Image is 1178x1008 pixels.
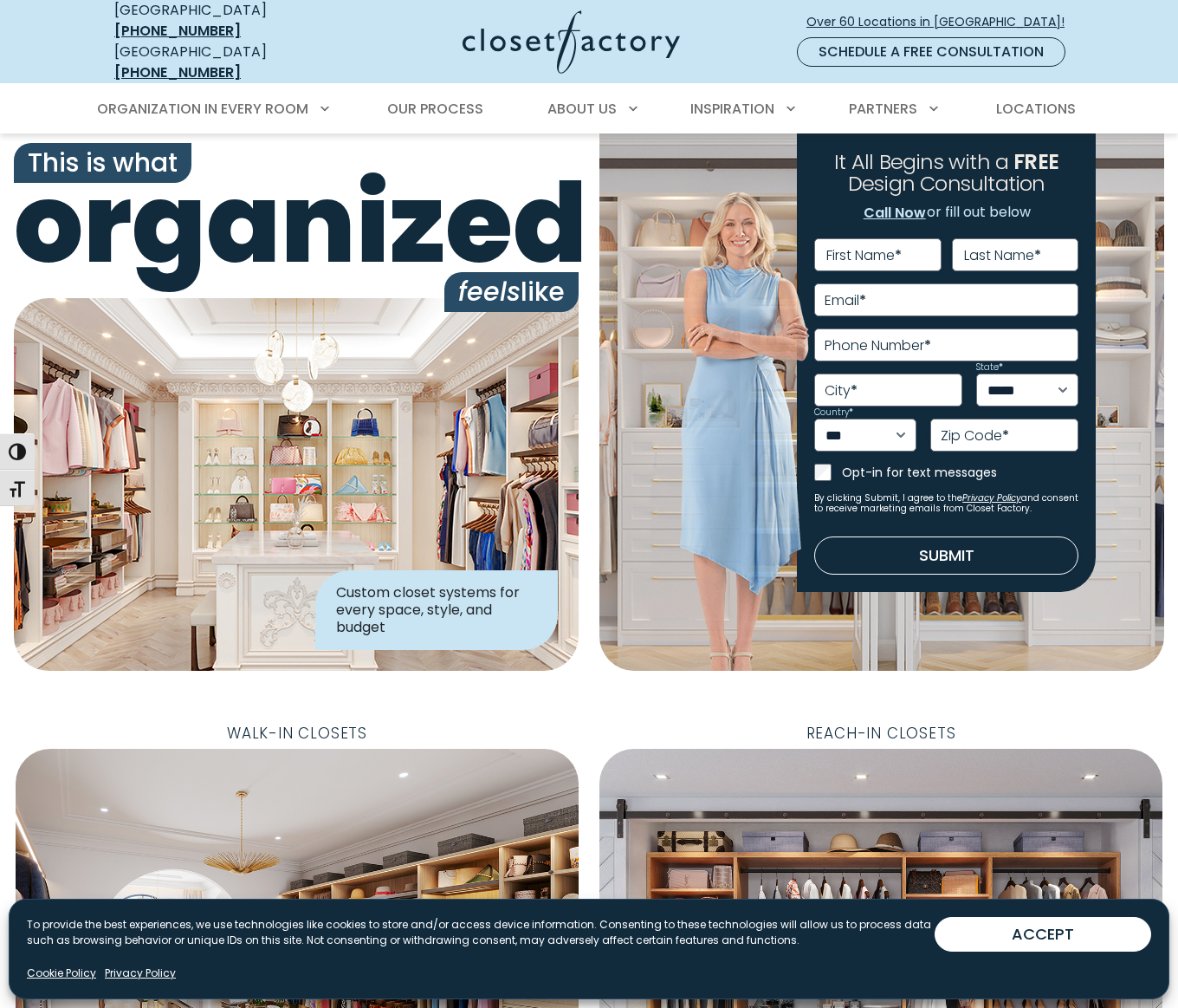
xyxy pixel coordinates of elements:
[14,169,579,279] span: organized
[806,13,1078,31] span: Over 60 Locations in [GEOGRAPHIC_DATA]!
[85,85,1093,133] nav: Primary Menu
[114,42,327,83] div: [GEOGRAPHIC_DATA]
[806,7,1079,37] a: Over 60 Locations in [GEOGRAPHIC_DATA]!
[14,298,579,671] img: Closet Factory designed closet
[114,62,241,82] a: [PHONE_NUMBER]
[547,99,617,119] span: About Us
[797,37,1065,67] a: Schedule a Free Consultation
[996,99,1076,119] span: Locations
[690,99,774,119] span: Inspiration
[14,143,191,183] span: This is what
[463,10,680,74] img: Closet Factory Logo
[849,99,917,119] span: Partners
[97,99,308,119] span: Organization in Every Room
[213,719,381,749] span: Walk-In Closets
[793,719,970,749] span: Reach-In Closets
[105,966,176,981] a: Privacy Policy
[114,21,241,41] a: [PHONE_NUMBER]
[387,99,483,119] span: Our Process
[315,570,558,650] div: Custom closet systems for every space, style, and budget
[27,966,96,981] a: Cookie Policy
[458,273,521,310] i: feels
[444,272,579,312] span: like
[27,917,935,948] p: To provide the best experiences, we use technologies like cookies to store and/or access device i...
[935,917,1151,952] button: ACCEPT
